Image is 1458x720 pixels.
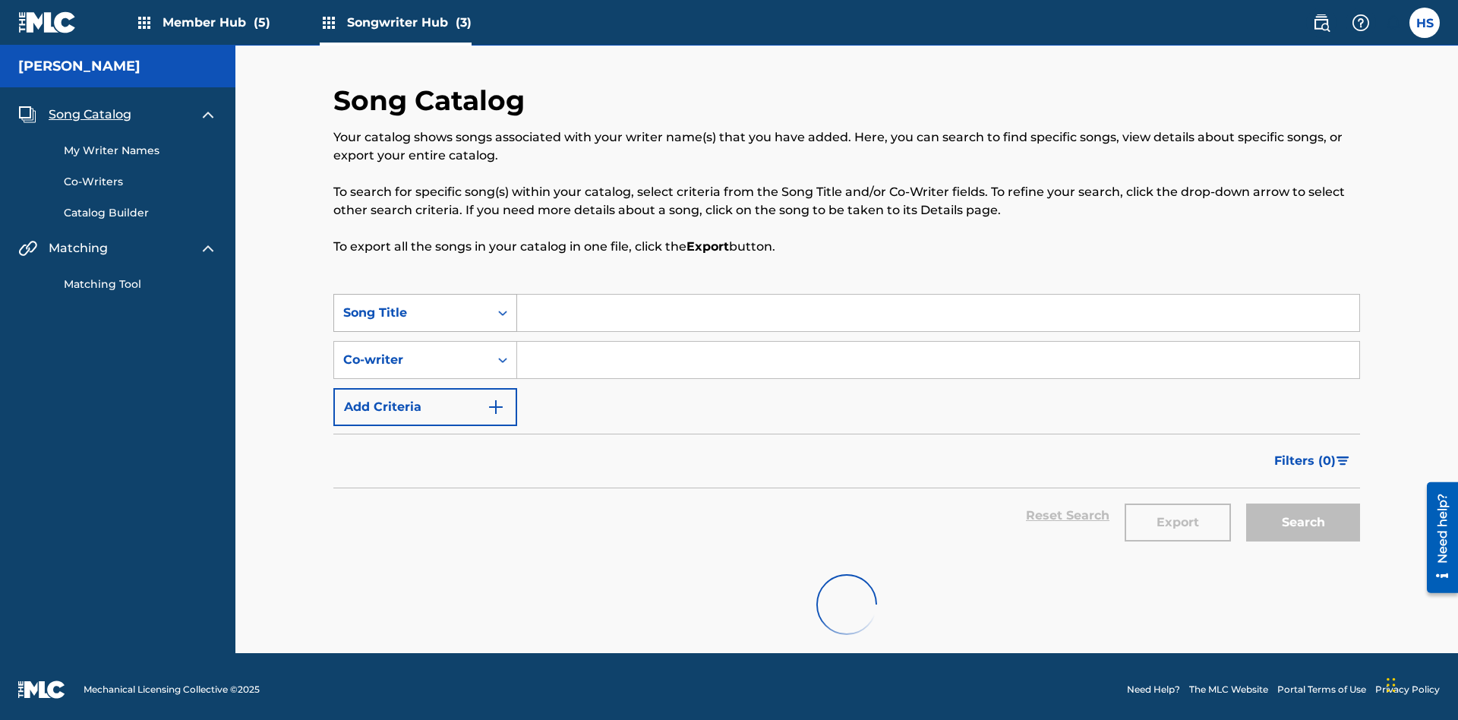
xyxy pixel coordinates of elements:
[18,106,131,124] a: Song CatalogSong Catalog
[1387,662,1396,708] div: Drag
[49,106,131,124] span: Song Catalog
[1127,683,1180,696] a: Need Help?
[18,106,36,124] img: Song Catalog
[64,174,217,190] a: Co-Writers
[333,388,517,426] button: Add Criteria
[199,106,217,124] img: expand
[1189,683,1268,696] a: The MLC Website
[343,351,480,369] div: Co-writer
[1382,647,1458,720] iframe: Chat Widget
[84,683,260,696] span: Mechanical Licensing Collective © 2025
[1312,14,1330,32] img: search
[64,276,217,292] a: Matching Tool
[18,58,140,75] h5: Toby Songwriter
[1385,15,1400,30] div: Notifications
[1415,476,1458,601] iframe: Resource Center
[333,128,1360,165] p: Your catalog shows songs associated with your writer name(s) that you have added. Here, you can s...
[1277,683,1366,696] a: Portal Terms of Use
[163,14,270,31] span: Member Hub
[1336,456,1349,466] img: filter
[64,205,217,221] a: Catalog Builder
[333,294,1360,556] form: Search Form
[199,239,217,257] img: expand
[347,14,472,31] span: Songwriter Hub
[333,238,1360,256] p: To export all the songs in your catalog in one file, click the button.
[1346,8,1376,38] div: Help
[1375,683,1440,696] a: Privacy Policy
[807,565,886,644] img: preloader
[487,398,505,416] img: 9d2ae6d4665cec9f34b9.svg
[1352,14,1370,32] img: help
[456,15,472,30] span: (3)
[1265,442,1360,480] button: Filters (0)
[64,143,217,159] a: My Writer Names
[18,11,77,33] img: MLC Logo
[18,681,65,699] img: logo
[343,304,480,322] div: Song Title
[49,239,108,257] span: Matching
[135,14,153,32] img: Top Rightsholders
[333,84,532,118] h2: Song Catalog
[333,183,1360,219] p: To search for specific song(s) within your catalog, select criteria from the Song Title and/or Co...
[320,14,338,32] img: Top Rightsholders
[1306,8,1336,38] a: Public Search
[254,15,270,30] span: (5)
[1274,452,1336,470] span: Filters ( 0 )
[1409,8,1440,38] div: User Menu
[18,239,37,257] img: Matching
[686,239,729,254] strong: Export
